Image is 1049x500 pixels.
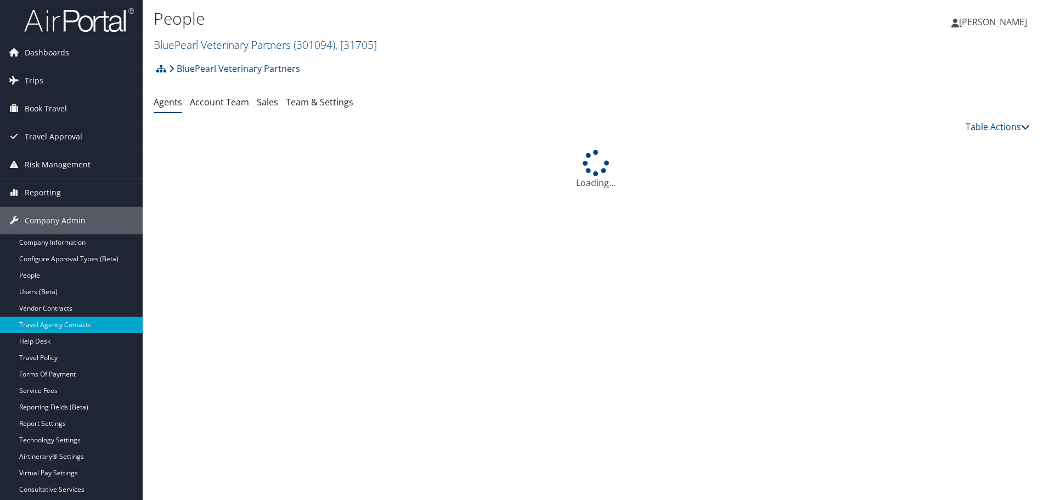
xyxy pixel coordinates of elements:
[190,96,249,108] a: Account Team
[25,95,67,122] span: Book Travel
[335,37,377,52] span: , [ 31705 ]
[154,96,182,108] a: Agents
[257,96,278,108] a: Sales
[25,179,61,206] span: Reporting
[25,67,43,94] span: Trips
[25,207,86,234] span: Company Admin
[154,7,743,30] h1: People
[959,16,1027,28] span: [PERSON_NAME]
[286,96,353,108] a: Team & Settings
[154,150,1038,189] div: Loading...
[966,121,1030,133] a: Table Actions
[25,151,91,178] span: Risk Management
[24,7,134,33] img: airportal-logo.png
[154,37,377,52] a: BluePearl Veterinary Partners
[25,39,69,66] span: Dashboards
[169,58,300,80] a: BluePearl Veterinary Partners
[951,5,1038,38] a: [PERSON_NAME]
[294,37,335,52] span: ( 301094 )
[25,123,82,150] span: Travel Approval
